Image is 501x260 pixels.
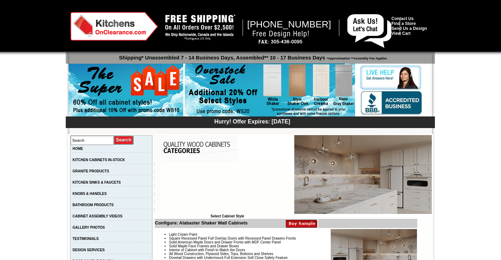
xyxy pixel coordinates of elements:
span: [PHONE_NUMBER] [247,19,331,30]
img: Kitchens on Clearance Logo [70,12,158,41]
span: Solid Maple Face Frames and Drawer Boxes [169,244,239,248]
a: Contact Us [391,16,413,21]
span: *Approximation **Assembly Fee Applies [325,55,387,60]
div: Hurry! Offer Expires: [DATE] [69,118,435,125]
span: Light Cream Paint [169,233,197,236]
span: Solid American Maple Doors and Drawer Fronts with MDF Center Panel [169,240,281,244]
span: Square Recessed Panel Full Overlay Doors with Recessed Panel Drawers Fronts [169,236,296,240]
a: Find a Store [391,21,416,26]
img: Alabaster Shaker [294,135,432,214]
a: CABINET ASSEMBLY VIDEOS [72,214,122,218]
span: All Wood Construction, Plywood Sides, Tops, Bottoms and Shelves [169,252,273,256]
a: GRANITE PRODUCTS [72,169,109,173]
a: BATHROOM PRODUCTS [72,203,114,207]
a: Send Us a Design [391,26,427,31]
b: Select Cabinet Style [211,214,244,218]
span: Dovetail Drawers with Undermount Full Extension Soft Close Safety Feature [169,256,288,260]
iframe: Browser incompatible [161,161,294,214]
input: Submit [114,135,134,145]
a: KITCHEN CABINETS IN-STOCK [72,158,125,162]
a: DESIGN SERVICES [72,248,105,252]
a: KNOBS & HANDLES [72,192,107,196]
a: KITCHEN SINKS & FAUCETS [72,180,121,184]
b: Configure: Alabaster Shaker Wall Cabinets [155,220,248,226]
a: HOME [72,147,83,151]
a: View Cart [391,31,410,36]
a: TESTIMONIALS [72,237,98,241]
span: Interior of Cabinet with Finish to Match the Doors [169,248,245,252]
a: GALLERY PHOTOS [72,226,105,229]
p: Shipping* Unassembled 7 - 14 Business Days, Assembled** 10 - 17 Business Days [69,51,435,61]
